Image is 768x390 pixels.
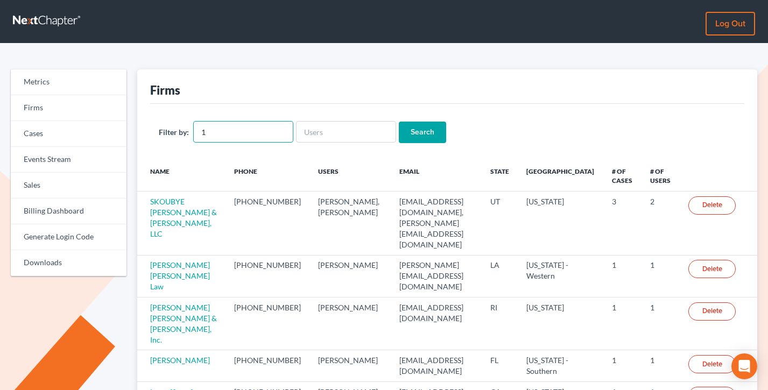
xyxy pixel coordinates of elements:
[11,95,126,121] a: Firms
[150,82,180,98] div: Firms
[518,255,603,297] td: [US_STATE] - Western
[150,197,217,238] a: SKOUBYE [PERSON_NAME] & [PERSON_NAME], LLC
[11,198,126,224] a: Billing Dashboard
[226,350,309,381] td: [PHONE_NUMBER]
[226,192,309,255] td: [PHONE_NUMBER]
[603,255,642,297] td: 1
[482,350,518,381] td: FL
[482,192,518,255] td: UT
[11,147,126,173] a: Events Stream
[11,69,126,95] a: Metrics
[391,350,482,381] td: [EMAIL_ADDRESS][DOMAIN_NAME]
[11,173,126,198] a: Sales
[642,192,680,255] td: 2
[518,192,603,255] td: [US_STATE]
[391,192,482,255] td: [EMAIL_ADDRESS][DOMAIN_NAME], [PERSON_NAME][EMAIL_ADDRESS][DOMAIN_NAME]
[11,250,126,276] a: Downloads
[603,192,642,255] td: 3
[518,297,603,350] td: [US_STATE]
[642,297,680,350] td: 1
[159,126,189,138] label: Filter by:
[226,160,309,192] th: Phone
[399,122,446,143] input: Search
[603,350,642,381] td: 1
[706,12,755,36] a: Log out
[688,196,736,215] a: Delete
[11,224,126,250] a: Generate Login Code
[482,297,518,350] td: RI
[688,260,736,278] a: Delete
[642,160,680,192] th: # of Users
[518,350,603,381] td: [US_STATE] - Southern
[603,160,642,192] th: # of Cases
[688,302,736,321] a: Delete
[150,303,217,344] a: [PERSON_NAME] [PERSON_NAME] & [PERSON_NAME], Inc.
[309,192,391,255] td: [PERSON_NAME], [PERSON_NAME]
[391,160,482,192] th: Email
[150,260,210,291] a: [PERSON_NAME] [PERSON_NAME] Law
[391,297,482,350] td: [EMAIL_ADDRESS][DOMAIN_NAME]
[309,255,391,297] td: [PERSON_NAME]
[309,297,391,350] td: [PERSON_NAME]
[137,160,226,192] th: Name
[391,255,482,297] td: [PERSON_NAME][EMAIL_ADDRESS][DOMAIN_NAME]
[309,160,391,192] th: Users
[518,160,603,192] th: [GEOGRAPHIC_DATA]
[482,255,518,297] td: LA
[482,160,518,192] th: State
[193,121,293,143] input: Firm Name
[731,353,757,379] div: Open Intercom Messenger
[642,255,680,297] td: 1
[309,350,391,381] td: [PERSON_NAME]
[150,356,210,365] a: [PERSON_NAME]
[226,297,309,350] td: [PHONE_NUMBER]
[296,121,396,143] input: Users
[11,121,126,147] a: Cases
[642,350,680,381] td: 1
[226,255,309,297] td: [PHONE_NUMBER]
[688,355,736,373] a: Delete
[603,297,642,350] td: 1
